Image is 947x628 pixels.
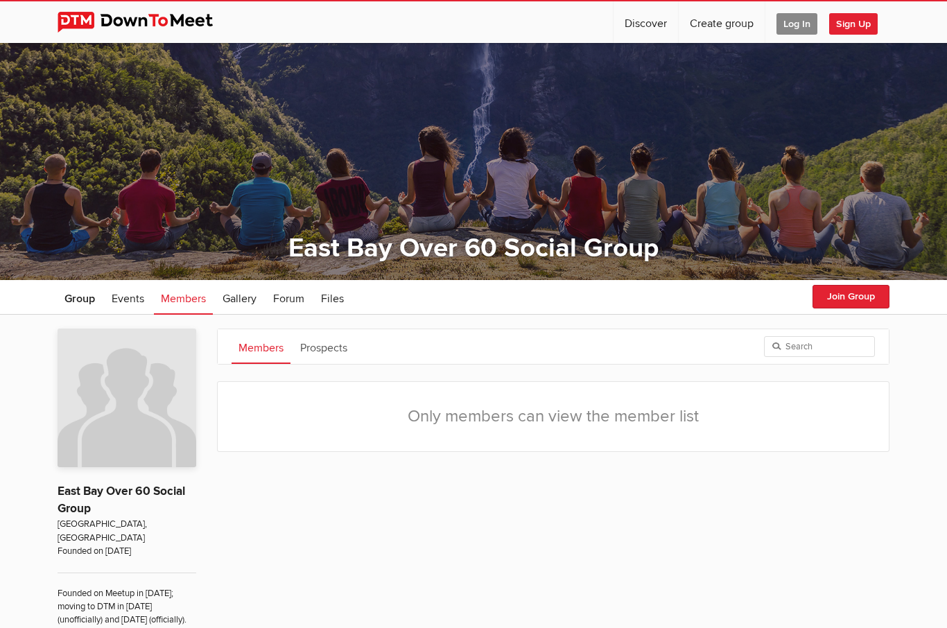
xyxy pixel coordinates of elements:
[614,1,678,43] a: Discover
[273,292,304,306] span: Forum
[112,292,144,306] span: Events
[288,232,659,264] a: East Bay Over 60 Social Group
[58,545,196,558] span: Founded on [DATE]
[58,573,196,627] span: Founded on Meetup in [DATE]; moving to DTM in [DATE] (unofficially) and [DATE] (officially).
[105,280,151,315] a: Events
[154,280,213,315] a: Members
[293,329,354,364] a: Prospects
[223,292,257,306] span: Gallery
[813,285,889,308] button: Join Group
[216,280,263,315] a: Gallery
[765,1,828,43] a: Log In
[58,329,196,467] img: East Bay Over 60 Social Group
[829,13,878,35] span: Sign Up
[218,382,889,451] div: Only members can view the member list
[64,292,95,306] span: Group
[314,280,351,315] a: Files
[321,292,344,306] span: Files
[58,12,234,33] img: DownToMeet
[829,1,889,43] a: Sign Up
[776,13,817,35] span: Log In
[232,329,290,364] a: Members
[679,1,765,43] a: Create group
[58,280,102,315] a: Group
[266,280,311,315] a: Forum
[764,336,875,357] input: Search
[58,518,196,545] span: [GEOGRAPHIC_DATA], [GEOGRAPHIC_DATA]
[161,292,206,306] span: Members
[58,484,185,516] a: East Bay Over 60 Social Group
